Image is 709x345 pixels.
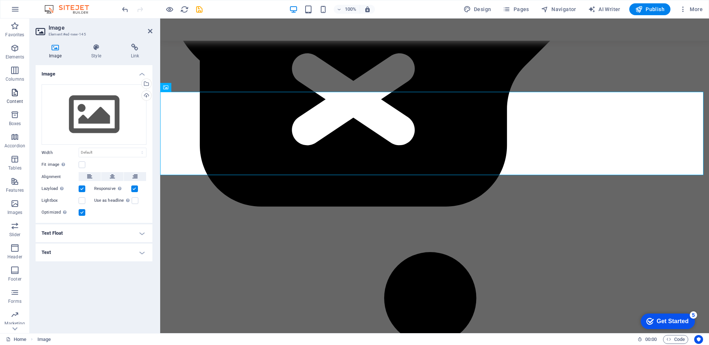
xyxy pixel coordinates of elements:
[42,196,79,205] label: Lightbox
[94,196,132,205] label: Use as headline
[635,6,665,13] span: Publish
[49,24,152,31] h2: Image
[49,31,138,38] h3: Element #ed-new-145
[36,44,78,59] h4: Image
[6,54,24,60] p: Elements
[121,5,129,14] button: undo
[20,8,52,15] div: Get Started
[43,5,98,14] img: Editor Logo
[679,6,703,13] span: More
[694,335,703,344] button: Usercentrics
[94,184,131,193] label: Responsive
[663,335,688,344] button: Code
[42,172,79,181] label: Alignment
[37,335,51,344] nav: breadcrumb
[42,208,79,217] label: Optimized
[588,6,620,13] span: AI Writer
[7,254,22,260] p: Header
[5,32,24,38] p: Favorites
[36,244,152,261] h4: Text
[4,321,25,326] p: Marketing
[538,3,579,15] button: Navigator
[36,65,152,78] h4: Image
[637,335,657,344] h6: Session time
[666,335,685,344] span: Code
[676,3,706,15] button: More
[364,6,371,13] i: On resize automatically adjust zoom level to fit chosen device.
[629,3,670,15] button: Publish
[165,5,174,14] button: Click here to leave preview mode and continue editing
[8,298,22,304] p: Forms
[118,44,152,59] h4: Link
[6,187,24,193] p: Features
[7,98,23,104] p: Content
[645,335,657,344] span: 00 00
[461,3,494,15] button: Design
[42,151,79,155] label: Width
[4,143,25,149] p: Accordion
[42,84,146,145] div: Select files from the file manager, stock photos, or upload file(s)
[6,335,26,344] a: Click to cancel selection. Double-click to open Pages
[180,5,189,14] button: reload
[9,232,21,238] p: Slider
[9,121,21,127] p: Boxes
[42,184,79,193] label: Lazyload
[42,160,79,169] label: Fit image
[180,5,189,14] i: Reload page
[585,3,623,15] button: AI Writer
[8,165,22,171] p: Tables
[541,6,576,13] span: Navigator
[6,76,24,82] p: Columns
[345,5,357,14] h6: 100%
[121,5,129,14] i: Undo: Add element (Ctrl+Z)
[334,5,360,14] button: 100%
[37,335,51,344] span: Click to select. Double-click to edit
[78,44,117,59] h4: Style
[4,4,58,19] div: Get Started 5 items remaining, 0% complete
[461,3,494,15] div: Design (Ctrl+Alt+Y)
[650,336,652,342] span: :
[464,6,491,13] span: Design
[36,224,152,242] h4: Text Float
[503,6,529,13] span: Pages
[53,1,60,9] div: 5
[195,5,204,14] button: save
[8,276,22,282] p: Footer
[500,3,532,15] button: Pages
[7,210,23,215] p: Images
[195,5,204,14] i: Save (Ctrl+S)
